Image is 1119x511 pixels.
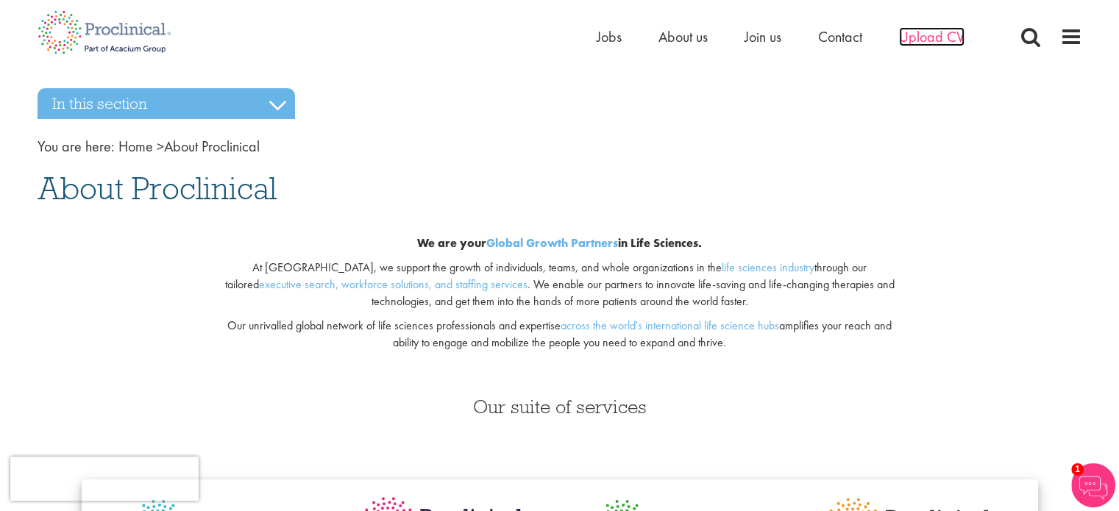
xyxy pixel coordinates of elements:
[818,27,862,46] a: Contact
[417,235,702,251] b: We are your in Life Sciences.
[258,276,527,292] a: executive search, workforce solutions, and staffing services
[745,27,781,46] a: Join us
[10,457,199,501] iframe: reCAPTCHA
[658,27,708,46] a: About us
[38,88,295,119] h3: In this section
[38,137,115,156] span: You are here:
[38,168,277,208] span: About Proclinical
[38,397,1082,416] h3: Our suite of services
[157,137,164,156] span: >
[215,260,904,310] p: At [GEOGRAPHIC_DATA], we support the growth of individuals, teams, and whole organizations in the...
[215,318,904,351] p: Our unrivalled global network of life sciences professionals and expertise amplifies your reach a...
[118,137,153,156] a: breadcrumb link to Home
[722,260,814,275] a: life sciences industry
[899,27,965,46] a: Upload CV
[486,235,618,251] a: Global Growth Partners
[118,137,260,156] span: About Proclinical
[597,27,622,46] a: Jobs
[1071,463,1115,507] img: Chatbot
[1071,463,1084,476] span: 1
[561,318,779,333] a: across the world's international life science hubs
